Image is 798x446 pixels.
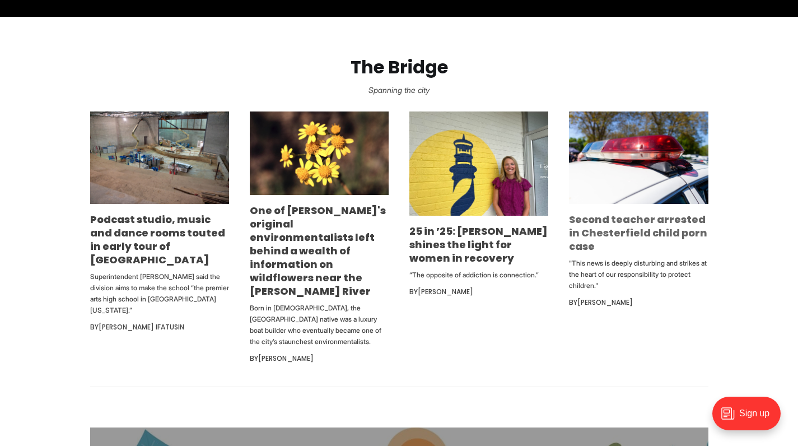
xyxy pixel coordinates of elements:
p: “The opposite of addiction is connection.” [409,270,548,281]
a: 25 in ’25: [PERSON_NAME] shines the light for women in recovery [409,224,548,265]
p: Superintendent [PERSON_NAME] said the division aims to make the school “the premier arts high sch... [90,271,229,316]
p: "This news is deeply disturbing and strikes at the heart of our responsibility to protect children." [569,258,708,291]
iframe: portal-trigger [703,391,798,446]
a: [PERSON_NAME] [418,287,473,296]
a: Podcast studio, music and dance rooms touted in early tour of [GEOGRAPHIC_DATA] [90,212,225,267]
a: One of [PERSON_NAME]'s original environmentalists left behind a wealth of information on wildflow... [250,203,386,298]
img: 25 in ’25: Emily DuBose shines the light for women in recovery [409,112,548,216]
div: By [90,320,229,334]
div: By [569,296,708,309]
p: Born in [DEMOGRAPHIC_DATA], the [GEOGRAPHIC_DATA] native was a luxury boat builder who eventually... [250,303,389,347]
div: By [250,352,389,365]
a: [PERSON_NAME] [258,354,314,363]
h2: The Bridge [18,57,780,78]
a: Second teacher arrested in Chesterfield child porn case [569,212,707,253]
a: [PERSON_NAME] [577,298,633,307]
img: One of Richmond's original environmentalists left behind a wealth of information on wildflowers n... [250,112,389,196]
p: Spanning the city [18,82,780,98]
img: Second teacher arrested in Chesterfield child porn case [569,112,708,204]
img: Podcast studio, music and dance rooms touted in early tour of new Richmond high school [90,112,229,205]
div: By [409,285,548,299]
a: [PERSON_NAME] Ifatusin [99,322,184,332]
